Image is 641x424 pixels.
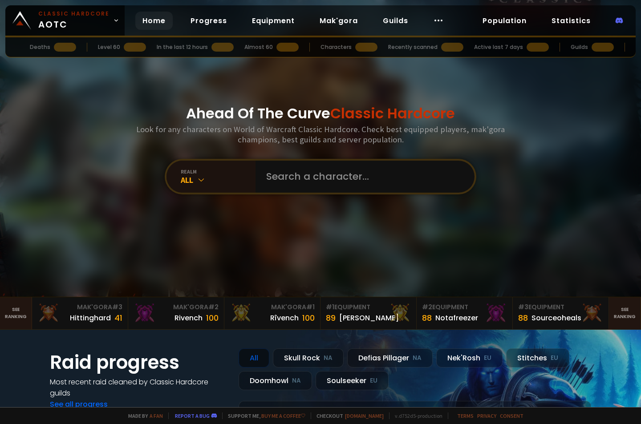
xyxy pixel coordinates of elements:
div: Mak'Gora [37,303,122,312]
div: Stitches [506,348,569,367]
input: Search a character... [261,161,464,193]
a: a fan [150,412,163,419]
small: EU [551,354,558,363]
div: Recently scanned [388,43,438,51]
a: Mak'Gora#3Hittinghard41 [32,297,128,329]
a: Privacy [477,412,496,419]
div: Rîvench [270,312,299,323]
a: See all progress [50,399,108,409]
h4: Most recent raid cleaned by Classic Hardcore guilds [50,376,228,399]
div: realm [181,168,256,175]
span: Checkout [311,412,384,419]
a: Seeranking [609,297,641,329]
span: # 2 [208,303,219,311]
div: Nek'Rosh [436,348,503,367]
span: Classic Hardcore [330,103,455,123]
div: Equipment [326,303,411,312]
a: Terms [457,412,474,419]
div: 100 [302,312,315,324]
div: 100 [206,312,219,324]
small: EU [370,376,377,385]
span: AOTC [38,10,110,31]
a: #1Equipment89[PERSON_NAME] [320,297,417,329]
div: 89 [326,312,336,324]
div: Mak'Gora [134,303,219,312]
a: Buy me a coffee [261,412,305,419]
div: Guilds [571,43,588,51]
a: #2Equipment88Notafreezer [417,297,513,329]
div: [PERSON_NAME] [339,312,399,323]
a: Mak'Gora#1Rîvench100 [224,297,320,329]
a: Progress [183,12,234,30]
a: Equipment [245,12,302,30]
span: # 2 [422,303,432,311]
div: In the last 12 hours [157,43,208,51]
div: Characters [320,43,352,51]
div: Deaths [30,43,50,51]
div: Notafreezer [435,312,478,323]
div: Equipment [422,303,507,312]
div: Skull Rock [273,348,344,367]
small: NA [413,354,422,363]
a: Home [135,12,173,30]
div: All [181,175,256,185]
h1: Raid progress [50,348,228,376]
h1: Ahead Of The Curve [186,103,455,124]
div: Defias Pillager [347,348,433,367]
span: # 3 [112,303,122,311]
small: EU [484,354,491,363]
small: Classic Hardcore [38,10,110,18]
div: Hittinghard [70,312,111,323]
span: # 3 [518,303,528,311]
span: Made by [123,412,163,419]
span: # 1 [326,303,334,311]
div: Rivench [174,312,203,323]
small: NA [324,354,333,363]
a: Population [475,12,534,30]
div: Almost 60 [244,43,273,51]
div: 41 [114,312,122,324]
div: 88 [422,312,432,324]
a: #3Equipment88Sourceoheals [513,297,609,329]
a: Mak'Gora#2Rivench100 [128,297,224,329]
div: Active last 7 days [474,43,523,51]
a: Guilds [376,12,415,30]
a: Statistics [544,12,598,30]
a: Classic HardcoreAOTC [5,5,125,36]
span: Support me, [222,412,305,419]
div: 88 [518,312,528,324]
a: Report a bug [175,412,210,419]
small: NA [292,376,301,385]
div: Doomhowl [239,371,312,390]
div: Level 60 [98,43,120,51]
div: Sourceoheals [531,312,581,323]
span: # 1 [306,303,315,311]
div: Soulseeker [316,371,389,390]
div: Mak'Gora [230,303,315,312]
a: Consent [500,412,523,419]
h3: Look for any characters on World of Warcraft Classic Hardcore. Check best equipped players, mak'g... [133,124,508,145]
div: All [239,348,269,367]
a: Mak'gora [312,12,365,30]
div: Equipment [518,303,603,312]
span: v. d752d5 - production [389,412,442,419]
a: [DOMAIN_NAME] [345,412,384,419]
